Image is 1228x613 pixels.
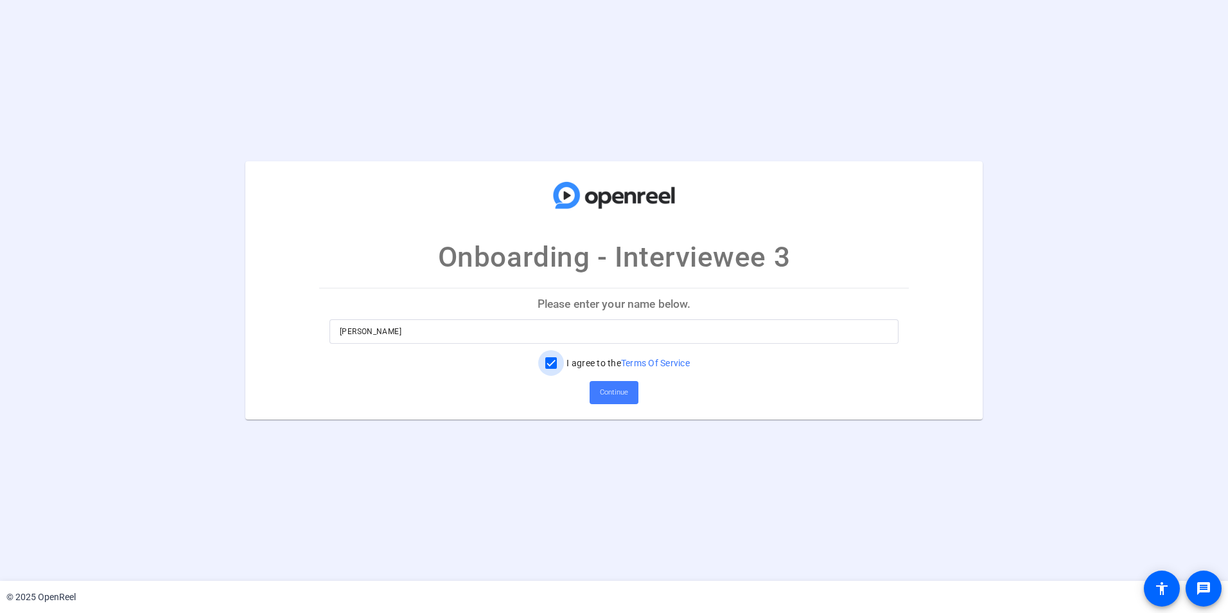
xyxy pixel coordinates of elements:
[564,357,690,369] label: I agree to the
[340,324,888,339] input: Enter your name
[590,381,638,404] button: Continue
[438,236,790,278] p: Onboarding - Interviewee 3
[1154,581,1170,596] mat-icon: accessibility
[319,289,909,319] p: Please enter your name below.
[6,591,76,604] div: © 2025 OpenReel
[1196,581,1211,596] mat-icon: message
[621,358,690,368] a: Terms Of Service
[600,383,628,402] span: Continue
[550,174,678,217] img: company-logo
